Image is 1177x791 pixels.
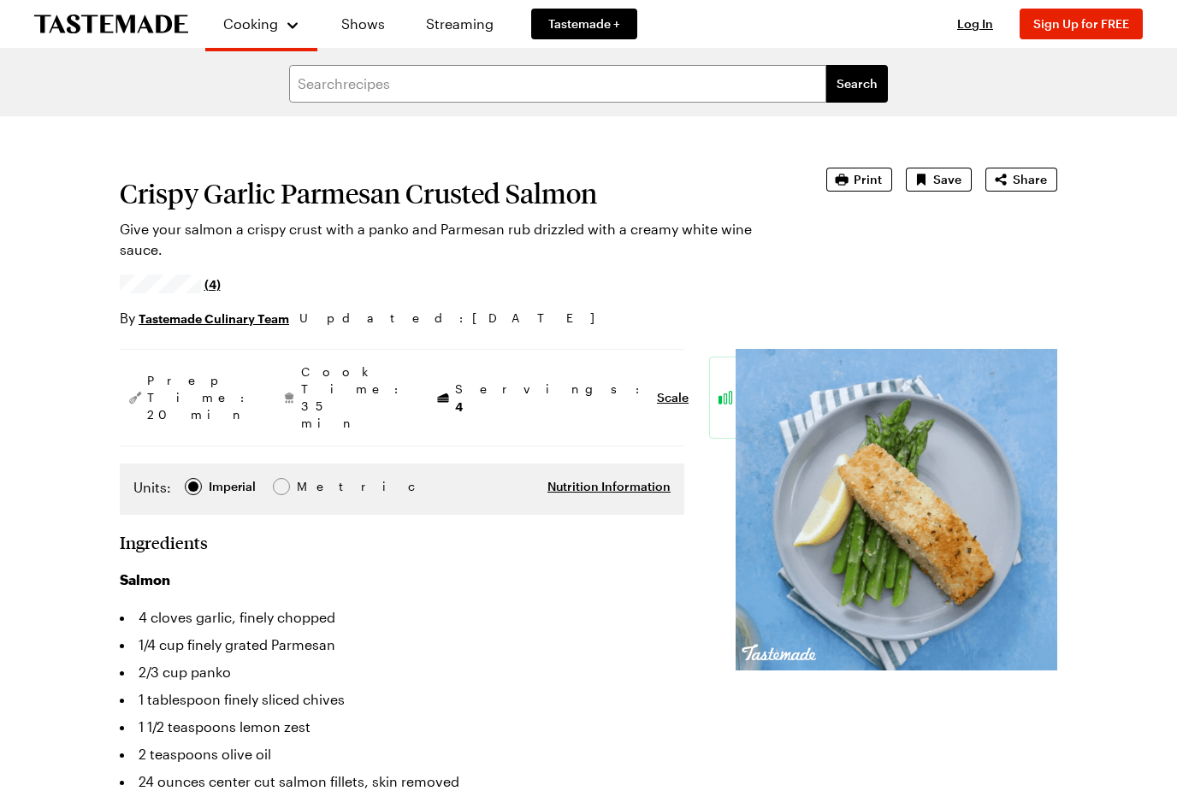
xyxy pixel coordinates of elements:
span: Print [854,171,882,188]
button: Share [985,168,1057,192]
div: Metric [297,477,333,496]
span: Cook Time: 35 min [301,363,407,432]
button: Log In [941,15,1009,32]
span: Cooking [223,15,278,32]
li: 4 cloves garlic, finely chopped [120,604,684,631]
li: 1 tablespoon finely sliced chives [120,686,684,713]
span: Search [837,75,878,92]
button: Save recipe [906,168,972,192]
span: Log In [957,16,993,31]
span: 4 [455,398,463,414]
span: Save [933,171,961,188]
a: Tastemade Culinary Team [139,309,289,328]
h3: Salmon [120,570,684,590]
span: Imperial [209,477,257,496]
span: Sign Up for FREE [1033,16,1129,31]
div: Imperial Metric [133,477,333,501]
span: Metric [297,477,334,496]
span: (4) [204,275,221,292]
button: Nutrition Information [547,478,671,495]
p: By [120,308,289,328]
label: Units: [133,477,171,498]
span: Updated : [DATE] [299,309,612,328]
button: Scale [657,389,689,406]
span: Share [1013,171,1047,188]
h1: Crispy Garlic Parmesan Crusted Salmon [120,178,778,209]
button: Sign Up for FREE [1020,9,1143,39]
button: filters [826,65,888,103]
li: 1/4 cup finely grated Parmesan [120,631,684,658]
li: 2/3 cup panko [120,658,684,686]
p: Give your salmon a crispy crust with a panko and Parmesan rub drizzled with a creamy white wine s... [120,219,778,260]
span: Prep Time: 20 min [147,372,253,423]
button: Cooking [222,7,300,41]
li: 1 1/2 teaspoons lemon zest [120,713,684,741]
span: Servings: [455,381,648,416]
a: Tastemade + [531,9,637,39]
a: To Tastemade Home Page [34,15,188,34]
a: 4.5/5 stars from 4 reviews [120,277,221,291]
h2: Ingredients [120,532,208,552]
li: 2 teaspoons olive oil [120,741,684,768]
button: Print [826,168,892,192]
div: Imperial [209,477,256,496]
span: Tastemade + [548,15,620,32]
